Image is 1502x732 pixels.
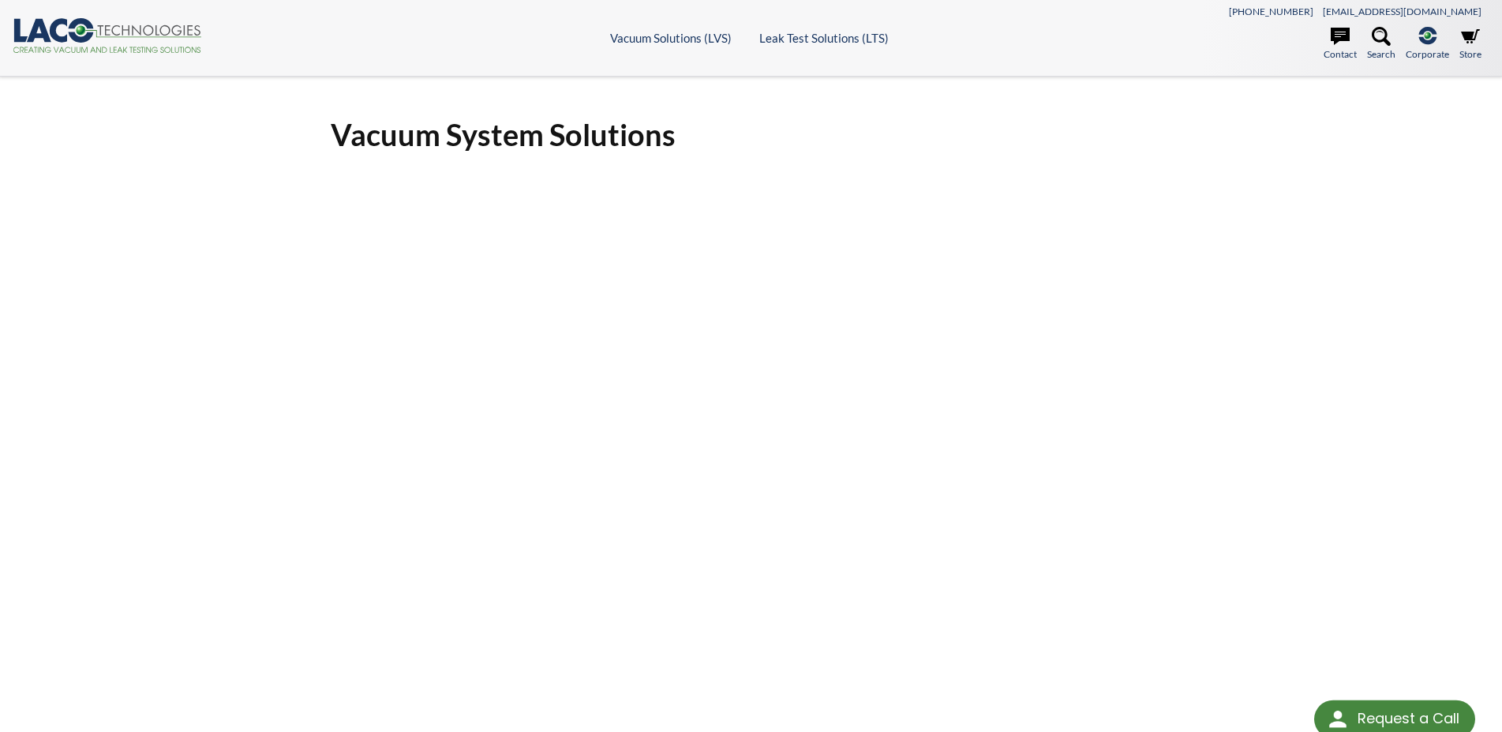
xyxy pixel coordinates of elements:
a: [PHONE_NUMBER] [1229,6,1313,17]
a: Vacuum Solutions (LVS) [610,31,732,45]
a: Store [1459,27,1481,62]
h1: Vacuum System Solutions [331,115,1172,154]
span: Corporate [1406,47,1449,62]
a: [EMAIL_ADDRESS][DOMAIN_NAME] [1323,6,1481,17]
a: Leak Test Solutions (LTS) [759,31,889,45]
a: Search [1367,27,1395,62]
a: Contact [1324,27,1357,62]
img: round button [1325,707,1350,732]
